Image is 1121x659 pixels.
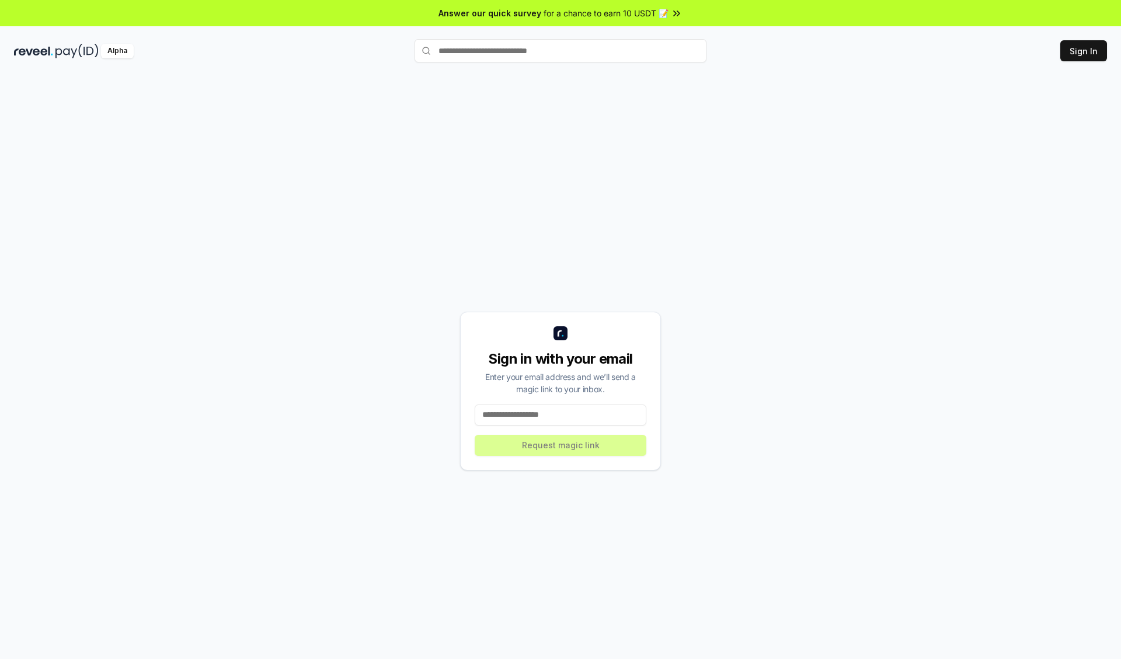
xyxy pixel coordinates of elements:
span: Answer our quick survey [438,7,541,19]
span: for a chance to earn 10 USDT 📝 [544,7,669,19]
button: Sign In [1060,40,1107,61]
img: reveel_dark [14,44,53,58]
div: Sign in with your email [475,350,646,368]
div: Enter your email address and we’ll send a magic link to your inbox. [475,371,646,395]
img: logo_small [553,326,568,340]
div: Alpha [101,44,134,58]
img: pay_id [55,44,99,58]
